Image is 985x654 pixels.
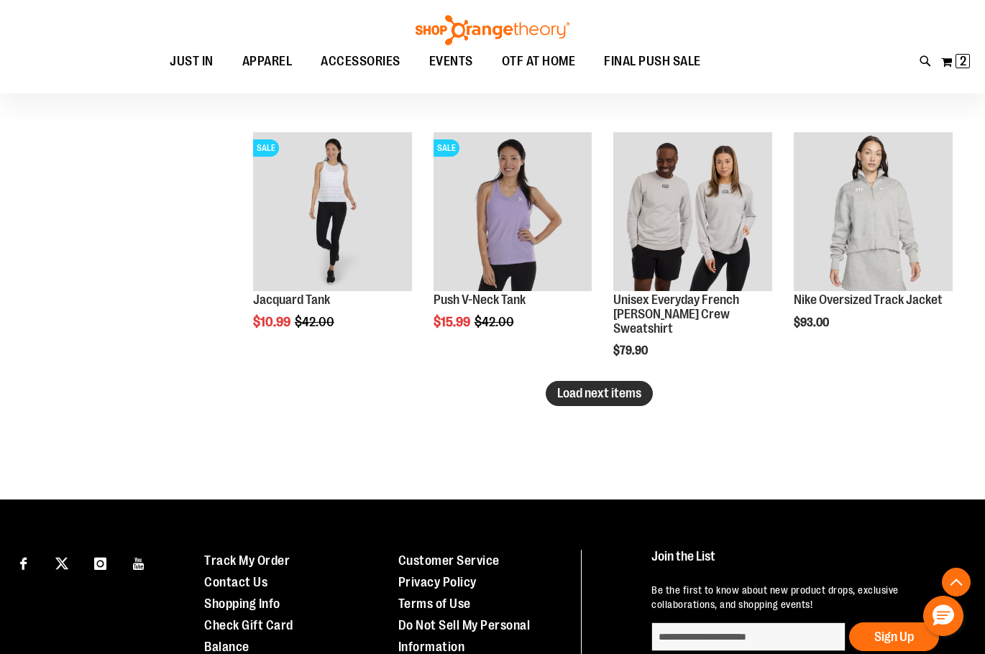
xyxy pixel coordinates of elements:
img: Nike Oversized Track Jacket [794,132,953,291]
a: Unisex Everyday French [PERSON_NAME] Crew Sweatshirt [613,293,739,336]
span: SALE [253,139,279,157]
a: Nike Oversized Track Jacket [794,132,953,293]
a: ACCESSORIES [306,45,415,78]
span: $42.00 [475,315,516,329]
img: Front view of Jacquard Tank [253,132,412,291]
a: Product image for Push V-Neck TankSALE [434,132,592,293]
a: Track My Order [204,553,290,568]
button: Back To Top [942,568,971,597]
span: OTF AT HOME [502,45,576,78]
a: Check Gift Card Balance [204,618,293,654]
a: Privacy Policy [398,575,477,589]
a: FINAL PUSH SALE [590,45,715,78]
h4: Join the List [651,550,958,576]
a: Visit our Youtube page [127,550,152,575]
span: FINAL PUSH SALE [604,45,701,78]
a: Visit our Instagram page [88,550,113,575]
a: Nike Oversized Track Jacket [794,293,943,307]
div: product [426,125,600,366]
span: Load next items [557,386,641,400]
a: Do Not Sell My Personal Information [398,618,531,654]
a: Jacquard Tank [253,293,330,307]
button: Sign Up [849,622,939,651]
span: ACCESSORIES [321,45,400,78]
img: Unisex Everyday French Terry Crew Sweatshirt [613,132,772,291]
div: product [606,125,779,394]
a: Push V-Neck Tank [434,293,526,307]
a: OTF AT HOME [487,45,590,78]
a: Front view of Jacquard TankSALE [253,132,412,293]
a: Contact Us [204,575,267,589]
span: $15.99 [434,315,472,329]
img: Twitter [55,557,68,570]
span: APPAREL [242,45,293,78]
a: Customer Service [398,553,500,568]
a: EVENTS [415,45,487,78]
span: EVENTS [429,45,473,78]
span: Sign Up [874,630,914,644]
a: Visit our Facebook page [11,550,36,575]
p: Be the first to know about new product drops, exclusive collaborations, and shopping events! [651,583,958,612]
a: Unisex Everyday French Terry Crew Sweatshirt [613,132,772,293]
span: $10.99 [253,315,293,329]
span: JUST IN [170,45,214,78]
span: $42.00 [295,315,336,329]
span: SALE [434,139,459,157]
a: Shopping Info [204,597,280,611]
a: Terms of Use [398,597,471,611]
a: Visit our X page [50,550,75,575]
img: Shop Orangetheory [413,15,572,45]
div: product [787,125,960,366]
img: Product image for Push V-Neck Tank [434,132,592,291]
div: product [246,125,419,366]
button: Load next items [546,381,653,406]
button: Hello, have a question? Let’s chat. [923,596,963,636]
input: enter email [651,622,846,651]
a: APPAREL [228,45,307,78]
span: $93.00 [794,316,831,329]
a: JUST IN [155,45,228,78]
span: 2 [960,54,966,68]
span: $79.90 [613,344,650,357]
